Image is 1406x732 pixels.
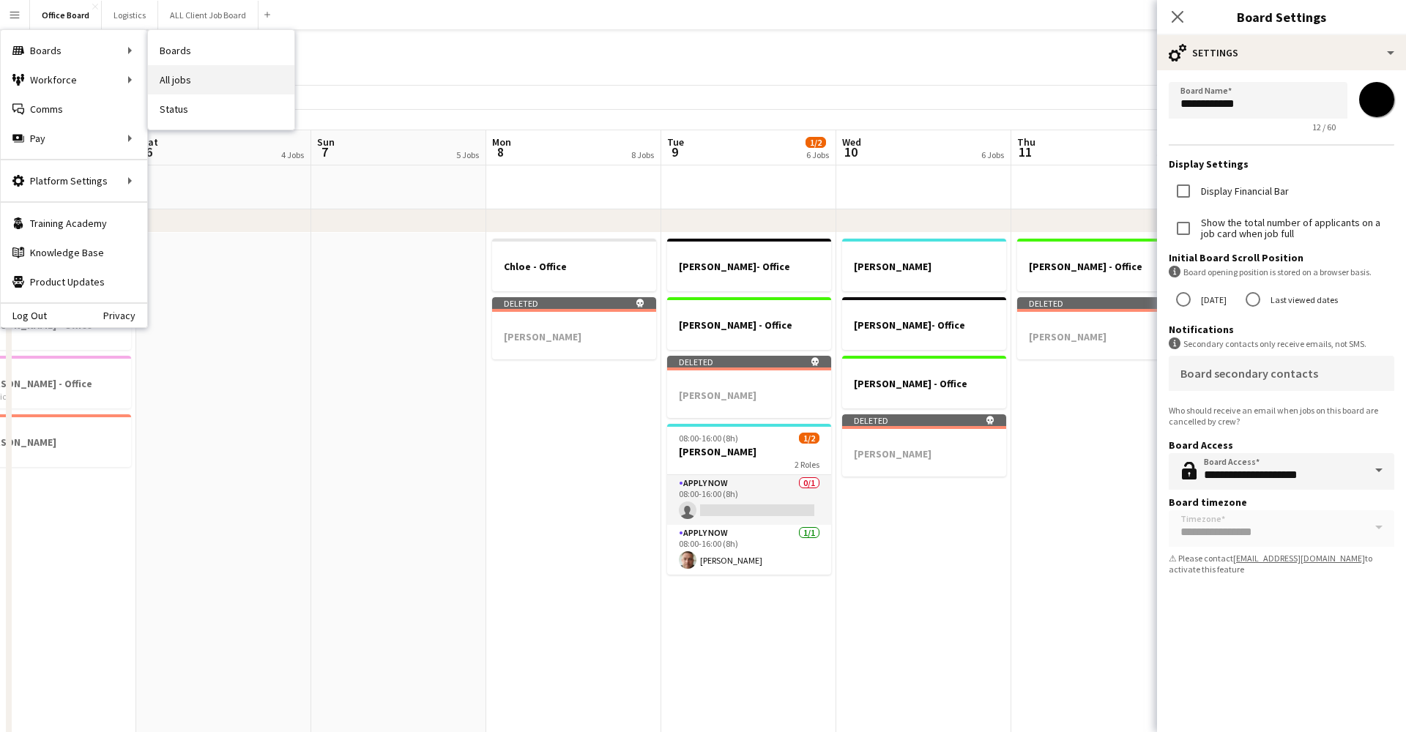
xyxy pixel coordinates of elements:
[631,149,654,160] div: 8 Jobs
[679,433,738,444] span: 08:00-16:00 (8h)
[1169,251,1394,264] h3: Initial Board Scroll Position
[842,135,861,149] span: Wed
[315,143,335,160] span: 7
[1198,288,1227,311] label: [DATE]
[1017,260,1181,273] h3: [PERSON_NAME] - Office
[1156,149,1179,160] div: 6 Jobs
[490,143,511,160] span: 8
[1169,553,1394,575] div: ⚠ Please contact to activate this feature
[799,433,819,444] span: 1/2
[1157,35,1406,70] div: Settings
[842,239,1006,291] app-job-card: [PERSON_NAME]
[456,149,479,160] div: 5 Jobs
[806,149,829,160] div: 6 Jobs
[667,389,831,402] h3: [PERSON_NAME]
[1,209,147,238] a: Training Academy
[842,414,1006,426] div: Deleted
[842,318,1006,332] h3: [PERSON_NAME]- Office
[1017,330,1181,343] h3: [PERSON_NAME]
[667,239,831,291] app-job-card: [PERSON_NAME]- Office
[1,166,147,195] div: Platform Settings
[667,318,831,332] h3: [PERSON_NAME] - Office
[795,459,819,470] span: 2 Roles
[1301,122,1347,132] span: 12 / 60
[1,238,147,267] a: Knowledge Base
[1017,297,1181,359] app-job-card: Deleted [PERSON_NAME]
[492,330,656,343] h3: [PERSON_NAME]
[492,260,656,273] h3: Chloe - Office
[840,143,861,160] span: 10
[667,135,684,149] span: Tue
[142,135,158,149] span: Sat
[317,135,335,149] span: Sun
[842,260,1006,273] h3: [PERSON_NAME]
[1,310,47,321] a: Log Out
[667,297,831,350] app-job-card: [PERSON_NAME] - Office
[667,475,831,525] app-card-role: APPLY NOW0/108:00-16:00 (8h)
[1169,157,1394,171] h3: Display Settings
[1233,553,1365,564] a: [EMAIL_ADDRESS][DOMAIN_NAME]
[102,1,158,29] button: Logistics
[1169,405,1394,427] div: Who should receive an email when jobs on this board are cancelled by crew?
[148,65,294,94] a: All jobs
[1,36,147,65] div: Boards
[492,239,656,291] app-job-card: Chloe - Office
[842,377,1006,390] h3: [PERSON_NAME] - Office
[1017,239,1181,291] app-job-card: [PERSON_NAME] - Office
[1169,323,1394,336] h3: Notifications
[1,124,147,153] div: Pay
[1017,297,1181,309] div: Deleted
[492,297,656,309] div: Deleted
[1,65,147,94] div: Workforce
[148,94,294,124] a: Status
[1198,186,1289,197] label: Display Financial Bar
[667,525,831,575] app-card-role: APPLY NOW1/108:00-16:00 (8h)[PERSON_NAME]
[1017,135,1035,149] span: Thu
[842,414,1006,477] app-job-card: Deleted [PERSON_NAME]
[981,149,1004,160] div: 6 Jobs
[103,310,147,321] a: Privacy
[492,297,656,359] app-job-card: Deleted [PERSON_NAME]
[667,424,831,575] app-job-card: 08:00-16:00 (8h)1/2[PERSON_NAME]2 RolesAPPLY NOW0/108:00-16:00 (8h) APPLY NOW1/108:00-16:00 (8h)[...
[667,260,831,273] h3: [PERSON_NAME]- Office
[281,149,304,160] div: 4 Jobs
[1198,217,1394,239] label: Show the total number of applicants on a job card when job full
[1,94,147,124] a: Comms
[667,356,831,418] app-job-card: Deleted [PERSON_NAME]
[842,447,1006,460] h3: [PERSON_NAME]
[1169,438,1394,452] h3: Board Access
[1015,143,1035,160] span: 11
[1268,288,1338,311] label: Last viewed dates
[1169,337,1394,350] div: Secondary contacts only receive emails, not SMS.
[1180,366,1318,381] mat-label: Board secondary contacts
[842,356,1006,408] app-job-card: [PERSON_NAME] - Office
[842,297,1006,350] app-job-card: [PERSON_NAME]- Office
[1,267,147,296] a: Product Updates
[665,143,684,160] span: 9
[148,36,294,65] a: Boards
[30,1,102,29] button: Office Board
[1157,7,1406,26] h3: Board Settings
[667,356,831,367] div: Deleted
[158,1,258,29] button: ALL Client Job Board
[140,143,158,160] span: 6
[1169,496,1394,509] h3: Board timezone
[1169,266,1394,278] div: Board opening position is stored on a browser basis.
[806,137,826,148] span: 1/2
[667,445,831,458] h3: [PERSON_NAME]
[492,135,511,149] span: Mon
